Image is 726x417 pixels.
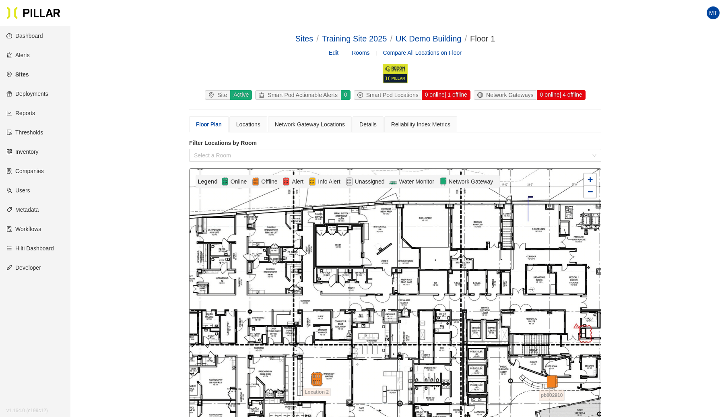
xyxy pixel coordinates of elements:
a: barsHilti Dashboard [6,245,54,252]
div: Reliability Index Metrics [391,120,450,129]
img: Recon Pillar Construction [382,64,408,84]
div: Floor Plan [196,120,222,129]
span: pb002910 [539,390,565,401]
span: Online [229,177,248,186]
span: Network Gateway [447,177,495,186]
a: tagMetadata [6,206,39,213]
img: gateway-offline.d96533cd.svg [544,375,559,390]
div: Smart Pod Locations [354,91,422,99]
a: teamUsers [6,187,30,194]
img: Alert [282,177,290,186]
a: solutionCompanies [6,168,44,174]
span: − [588,186,593,196]
span: Unassigned [353,177,386,186]
a: apiDeveloper [6,264,41,271]
div: Network Gateway Locations [275,120,345,129]
a: line-chartReports [6,110,35,116]
a: UK Demo Building [396,34,461,43]
img: Online [221,177,229,186]
div: 0 [340,90,351,100]
img: Pillar Technologies [6,6,60,19]
div: Smart Pod Actionable Alerts [256,91,341,99]
span: Info Alert [316,177,342,186]
div: Legend [198,177,221,186]
a: giftDeployments [6,91,48,97]
div: Locations [236,120,260,129]
span: environment [208,92,217,98]
span: compass [357,92,366,98]
a: alertSmart Pod Actionable Alerts0 [254,90,352,100]
a: alertAlerts [6,52,30,58]
a: Rooms [352,50,369,56]
a: Zoom out [584,186,596,198]
a: Edit [329,48,338,57]
div: Details [359,120,377,129]
img: Offline [252,177,260,186]
img: Network Gateway [439,177,447,186]
a: dashboardDashboard [6,33,43,39]
label: Filter Locations by Room [189,139,601,147]
span: Alert [290,177,305,186]
img: Alert [308,177,316,186]
div: Network Gateways [474,91,536,99]
span: Floor 1 [470,34,495,43]
span: global [477,92,486,98]
a: Compare All Locations on Floor [383,50,462,56]
span: MT [709,6,717,19]
a: qrcodeInventory [6,149,39,155]
div: pb002910 [538,375,566,380]
span: Location 2 [303,388,331,396]
div: 0 online | 4 offline [536,90,586,100]
a: Training Site 2025 [322,34,387,43]
img: Unassigned [345,177,353,186]
span: + [588,174,593,184]
span: / [316,34,319,43]
a: environmentSites [6,71,29,78]
span: / [464,34,467,43]
div: Active [230,90,252,100]
div: Site [205,91,230,99]
span: Water Monitor [397,177,435,186]
a: Sites [295,34,313,43]
span: alert [259,92,268,98]
div: 0 online | 1 offline [421,90,470,100]
div: Location 2 [303,372,331,386]
span: Offline [260,177,279,186]
span: / [390,34,392,43]
a: Zoom in [584,173,596,186]
img: pod-offline.df94d192.svg [309,372,324,386]
a: auditWorkflows [6,226,41,232]
img: Flow-Monitor [389,177,397,186]
a: exceptionThresholds [6,129,43,136]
